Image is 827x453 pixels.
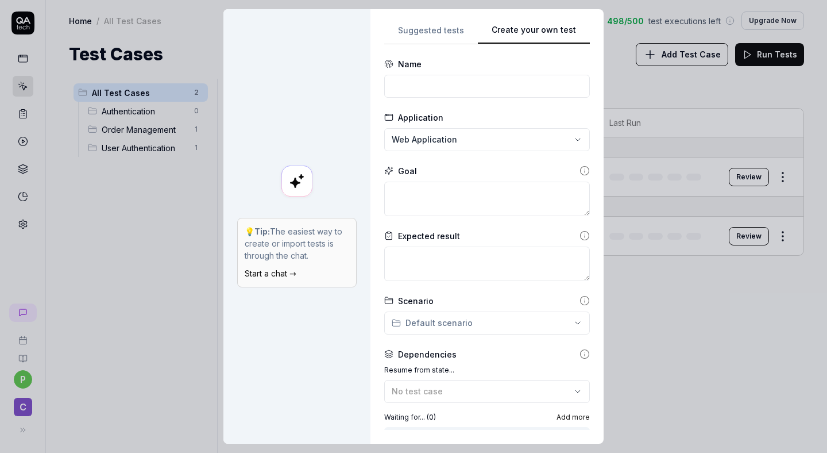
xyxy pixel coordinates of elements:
div: Expected result [398,230,460,242]
div: Application [398,112,443,124]
button: Default scenario [384,312,590,335]
label: Waiting for... ( 0 ) [384,412,436,423]
div: Dependencies [398,348,457,360]
label: Resume from state... [384,365,590,375]
button: No test case [384,380,590,403]
div: Scenario [398,295,434,307]
button: Create your own test [478,24,590,44]
div: Name [398,58,422,70]
span: Web Application [392,133,457,145]
div: Default scenario [392,317,473,329]
span: Add more [557,412,590,423]
a: Start a chat → [245,268,296,278]
button: Suggested tests [384,24,478,44]
button: Web Application [384,128,590,151]
p: 💡 The easiest way to create or import tests is through the chat. [245,225,349,262]
div: Goal [398,165,417,177]
strong: Tip: [254,226,270,236]
span: No test case [392,386,443,396]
